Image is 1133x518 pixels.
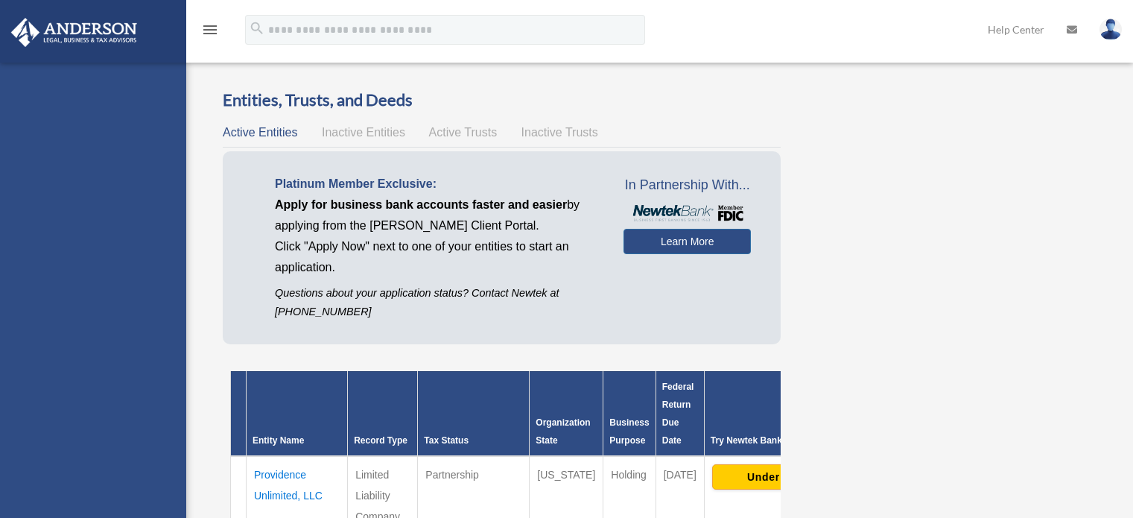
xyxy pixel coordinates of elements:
i: menu [201,21,219,39]
th: Record Type [348,371,418,456]
a: Learn More [623,229,751,254]
th: Organization State [530,371,603,456]
p: Platinum Member Exclusive: [275,174,601,195]
span: Inactive Trusts [521,126,598,139]
div: Try Newtek Bank [711,432,859,449]
span: Active Trusts [429,126,498,139]
p: by applying from the [PERSON_NAME] Client Portal. [275,195,601,236]
th: Entity Name [247,371,348,456]
th: Tax Status [418,371,530,456]
span: Inactive Entities [322,126,405,139]
span: In Partnership With... [623,174,751,198]
span: Apply for business bank accounts faster and easier [275,198,567,211]
img: NewtekBankLogoSM.png [631,205,743,221]
i: search [249,20,265,37]
span: Active Entities [223,126,297,139]
h3: Entities, Trusts, and Deeds [223,89,781,112]
th: Federal Return Due Date [656,371,704,456]
p: Questions about your application status? Contact Newtek at [PHONE_NUMBER] [275,284,601,321]
th: Business Purpose [603,371,656,456]
p: Click "Apply Now" next to one of your entities to start an application. [275,236,601,278]
a: menu [201,26,219,39]
img: Anderson Advisors Platinum Portal [7,18,142,47]
img: User Pic [1099,19,1122,40]
button: Under Review [712,464,857,490]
